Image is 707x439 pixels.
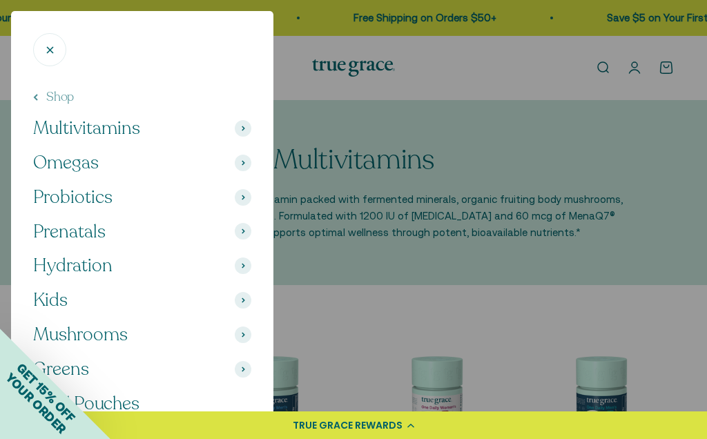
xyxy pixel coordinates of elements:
button: Kids [33,289,251,312]
span: Prenatals [33,220,106,244]
span: Multivitamins [33,117,140,140]
span: GET 15% OFF [14,360,78,425]
span: YOUR ORDER [3,370,69,436]
div: TRUE GRACE REWARDS [293,418,403,433]
span: Mushrooms [33,323,128,347]
span: Omegas [33,151,99,175]
button: Omegas [33,151,251,175]
a: Refill Pouches [33,392,251,416]
button: Greens [33,358,251,381]
button: Mushrooms [33,323,251,347]
span: Kids [33,289,68,312]
button: Shop [33,88,74,106]
button: Multivitamins [33,117,251,140]
span: Hydration [33,254,113,277]
span: Probiotics [33,186,113,209]
button: Probiotics [33,186,251,209]
button: Close [33,33,66,66]
button: Hydration [33,254,251,277]
button: Prenatals [33,220,251,244]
